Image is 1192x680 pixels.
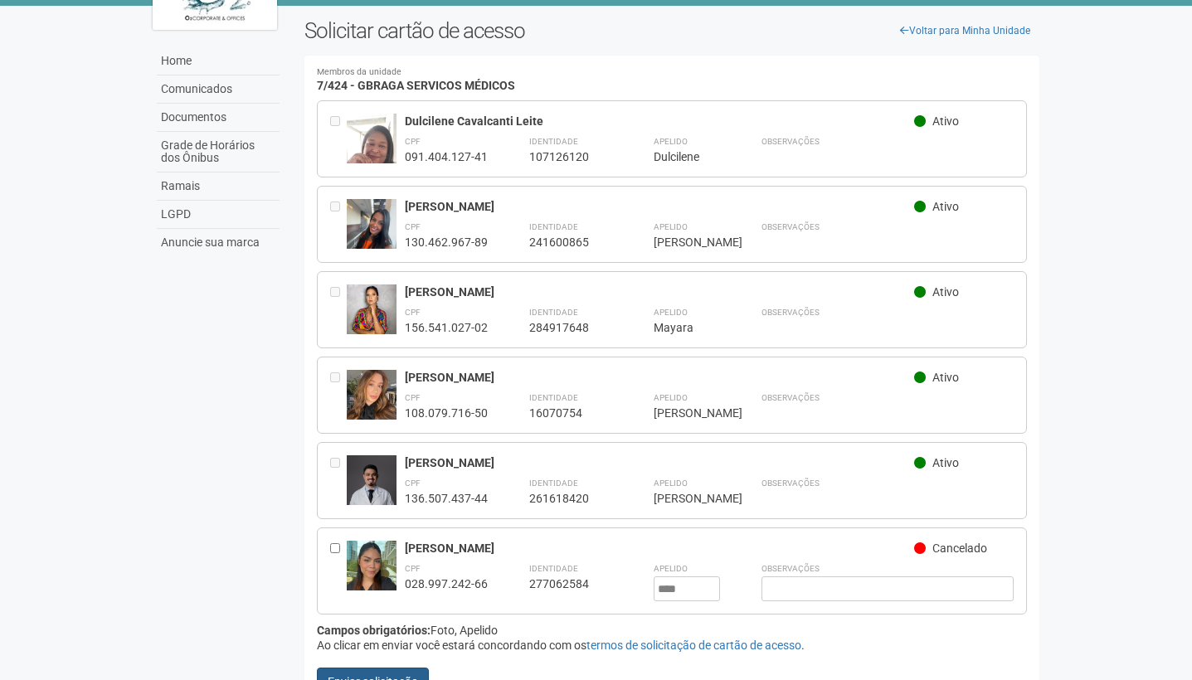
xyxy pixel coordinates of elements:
a: Ramais [157,172,280,201]
a: Home [157,47,280,75]
strong: Apelido [654,137,688,146]
strong: Observações [761,137,820,146]
div: [PERSON_NAME] [405,370,915,385]
div: [PERSON_NAME] [405,199,915,214]
h2: Solicitar cartão de acesso [304,18,1040,43]
strong: Identidade [529,137,578,146]
div: Entre em contato com a Aministração para solicitar o cancelamento ou 2a via [330,284,347,335]
strong: CPF [405,308,421,317]
a: LGPD [157,201,280,229]
strong: Identidade [529,564,578,573]
div: 284917648 [529,320,612,335]
div: 261618420 [529,491,612,506]
strong: Apelido [654,564,688,573]
img: user.jpg [347,370,397,436]
strong: Identidade [529,393,578,402]
div: [PERSON_NAME] [405,541,915,556]
div: Entre em contato com a Aministração para solicitar o cancelamento ou 2a via [330,114,347,164]
div: 108.079.716-50 [405,406,488,420]
strong: CPF [405,222,421,231]
a: Comunicados [157,75,280,104]
span: Cancelado [932,542,987,555]
a: Grade de Horários dos Ônibus [157,132,280,172]
strong: Identidade [529,222,578,231]
img: user.jpg [347,114,397,202]
strong: Apelido [654,478,688,488]
strong: Apelido [654,393,688,402]
img: user.jpg [347,284,397,334]
strong: CPF [405,393,421,402]
div: [PERSON_NAME] [654,235,720,250]
img: user.jpg [347,455,397,530]
div: [PERSON_NAME] [654,491,720,506]
strong: CPF [405,137,421,146]
strong: Campos obrigatórios: [317,624,431,637]
strong: Observações [761,393,820,402]
strong: Identidade [529,478,578,488]
span: Ativo [932,371,959,384]
strong: Observações [761,222,820,231]
div: [PERSON_NAME] [405,455,915,470]
strong: CPF [405,478,421,488]
span: Ativo [932,285,959,299]
strong: Identidade [529,308,578,317]
strong: Apelido [654,308,688,317]
div: 091.404.127-41 [405,149,488,164]
div: Foto, Apelido [317,623,1028,638]
img: user.jpg [347,541,397,609]
div: 241600865 [529,235,612,250]
div: [PERSON_NAME] [405,284,915,299]
span: Ativo [932,200,959,213]
strong: Apelido [654,222,688,231]
a: termos de solicitação de cartão de acesso [586,639,801,652]
div: Mayara [654,320,720,335]
div: 136.507.437-44 [405,491,488,506]
div: 16070754 [529,406,612,420]
div: Dulcilene Cavalcanti Leite [405,114,915,129]
div: 130.462.967-89 [405,235,488,250]
small: Membros da unidade [317,68,1028,77]
img: user.jpg [347,199,397,265]
span: Ativo [932,114,959,128]
span: Ativo [932,456,959,469]
div: Entre em contato com a Aministração para solicitar o cancelamento ou 2a via [330,455,347,506]
div: Ao clicar em enviar você estará concordando com os . [317,638,1028,653]
a: Anuncie sua marca [157,229,280,256]
div: 156.541.027-02 [405,320,488,335]
div: Dulcilene [654,149,720,164]
strong: Observações [761,564,820,573]
div: Entre em contato com a Aministração para solicitar o cancelamento ou 2a via [330,370,347,420]
h4: 7/424 - GBRAGA SERVICOS MÉDICOS [317,68,1028,92]
div: [PERSON_NAME] [654,406,720,420]
div: Entre em contato com a Aministração para solicitar o cancelamento ou 2a via [330,199,347,250]
strong: Observações [761,478,820,488]
strong: CPF [405,564,421,573]
div: 277062584 [529,576,612,591]
a: Voltar para Minha Unidade [891,18,1039,43]
strong: Observações [761,308,820,317]
a: Documentos [157,104,280,132]
div: 107126120 [529,149,612,164]
div: 028.997.242-66 [405,576,488,591]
